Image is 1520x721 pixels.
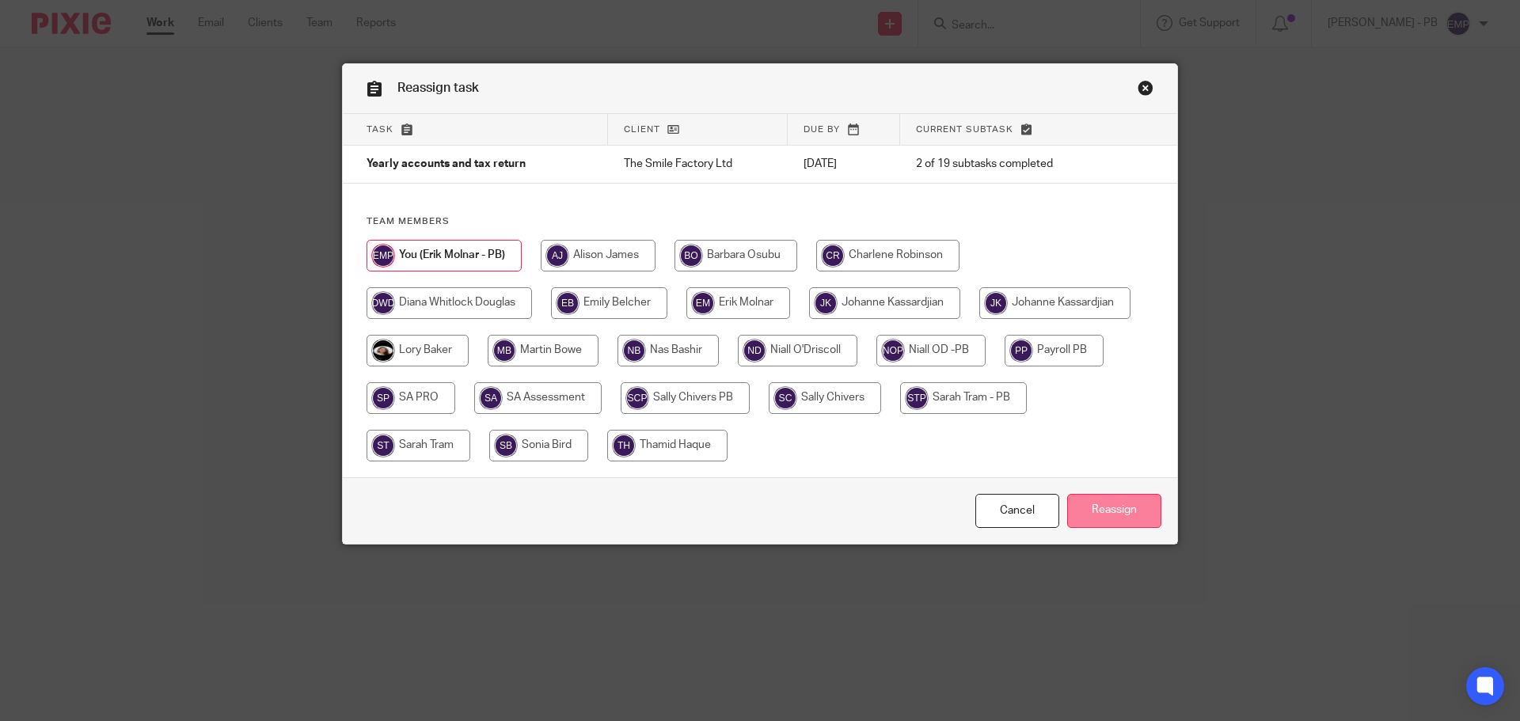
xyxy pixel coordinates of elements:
input: Reassign [1067,494,1161,528]
span: Due by [804,125,840,134]
h4: Team members [367,215,1153,228]
span: Current subtask [916,125,1013,134]
span: Task [367,125,393,134]
span: Yearly accounts and tax return [367,159,526,170]
a: Close this dialog window [1138,80,1153,101]
span: Reassign task [397,82,479,94]
span: Client [624,125,660,134]
td: 2 of 19 subtasks completed [900,146,1116,184]
p: The Smile Factory Ltd [624,156,772,172]
p: [DATE] [804,156,884,172]
a: Close this dialog window [975,494,1059,528]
